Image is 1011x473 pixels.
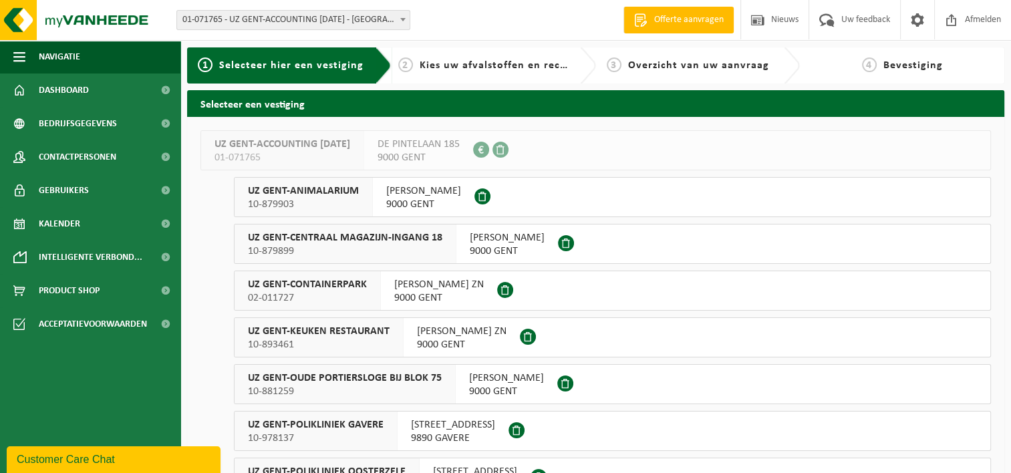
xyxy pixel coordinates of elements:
span: Selecteer hier een vestiging [219,60,364,71]
span: UZ GENT-CENTRAAL MAGAZIJN-INGANG 18 [248,231,442,245]
h2: Selecteer een vestiging [187,90,1004,116]
span: UZ GENT-ACCOUNTING [DATE] [214,138,350,151]
span: Kies uw afvalstoffen en recipiënten [420,60,603,71]
span: 01-071765 - UZ GENT-ACCOUNTING 0 BC - GENT [176,10,410,30]
span: 9000 GENT [386,198,461,211]
span: [PERSON_NAME] [469,371,544,385]
span: 10-881259 [248,385,442,398]
span: [STREET_ADDRESS] [411,418,495,432]
span: 10-879899 [248,245,442,258]
span: 1 [198,57,212,72]
button: UZ GENT-ANIMALARIUM 10-879903 [PERSON_NAME]9000 GENT [234,177,991,217]
span: Bevestiging [883,60,943,71]
span: 3 [607,57,621,72]
iframe: chat widget [7,444,223,473]
span: UZ GENT-POLIKLINIEK GAVERE [248,418,384,432]
span: UZ GENT-CONTAINERPARK [248,278,367,291]
button: UZ GENT-CENTRAAL MAGAZIJN-INGANG 18 10-879899 [PERSON_NAME]9000 GENT [234,224,991,264]
span: Intelligente verbond... [39,241,142,274]
span: 9000 GENT [470,245,545,258]
button: UZ GENT-POLIKLINIEK GAVERE 10-978137 [STREET_ADDRESS]9890 GAVERE [234,411,991,451]
button: UZ GENT-CONTAINERPARK 02-011727 [PERSON_NAME] ZN9000 GENT [234,271,991,311]
span: [PERSON_NAME] ZN [394,278,484,291]
span: 9000 GENT [378,151,460,164]
span: 9000 GENT [469,385,544,398]
span: 01-071765 [214,151,350,164]
span: 9890 GAVERE [411,432,495,445]
span: Dashboard [39,73,89,107]
span: Product Shop [39,274,100,307]
span: UZ GENT-OUDE PORTIERSLOGE BIJ BLOK 75 [248,371,442,385]
span: Overzicht van uw aanvraag [628,60,769,71]
span: [PERSON_NAME] ZN [417,325,507,338]
span: [PERSON_NAME] [386,184,461,198]
a: Offerte aanvragen [623,7,734,33]
span: 10-978137 [248,432,384,445]
span: Offerte aanvragen [651,13,727,27]
span: 01-071765 - UZ GENT-ACCOUNTING 0 BC - GENT [177,11,410,29]
span: [PERSON_NAME] [470,231,545,245]
span: UZ GENT-ANIMALARIUM [248,184,359,198]
span: 2 [398,57,413,72]
button: UZ GENT-OUDE PORTIERSLOGE BIJ BLOK 75 10-881259 [PERSON_NAME]9000 GENT [234,364,991,404]
span: UZ GENT-KEUKEN RESTAURANT [248,325,390,338]
span: 4 [862,57,877,72]
span: 9000 GENT [417,338,507,351]
span: Navigatie [39,40,80,73]
span: Bedrijfsgegevens [39,107,117,140]
button: UZ GENT-KEUKEN RESTAURANT 10-893461 [PERSON_NAME] ZN9000 GENT [234,317,991,357]
span: DE PINTELAAN 185 [378,138,460,151]
span: 02-011727 [248,291,367,305]
span: 10-879903 [248,198,359,211]
span: Gebruikers [39,174,89,207]
span: 10-893461 [248,338,390,351]
span: Contactpersonen [39,140,116,174]
span: 9000 GENT [394,291,484,305]
span: Kalender [39,207,80,241]
span: Acceptatievoorwaarden [39,307,147,341]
